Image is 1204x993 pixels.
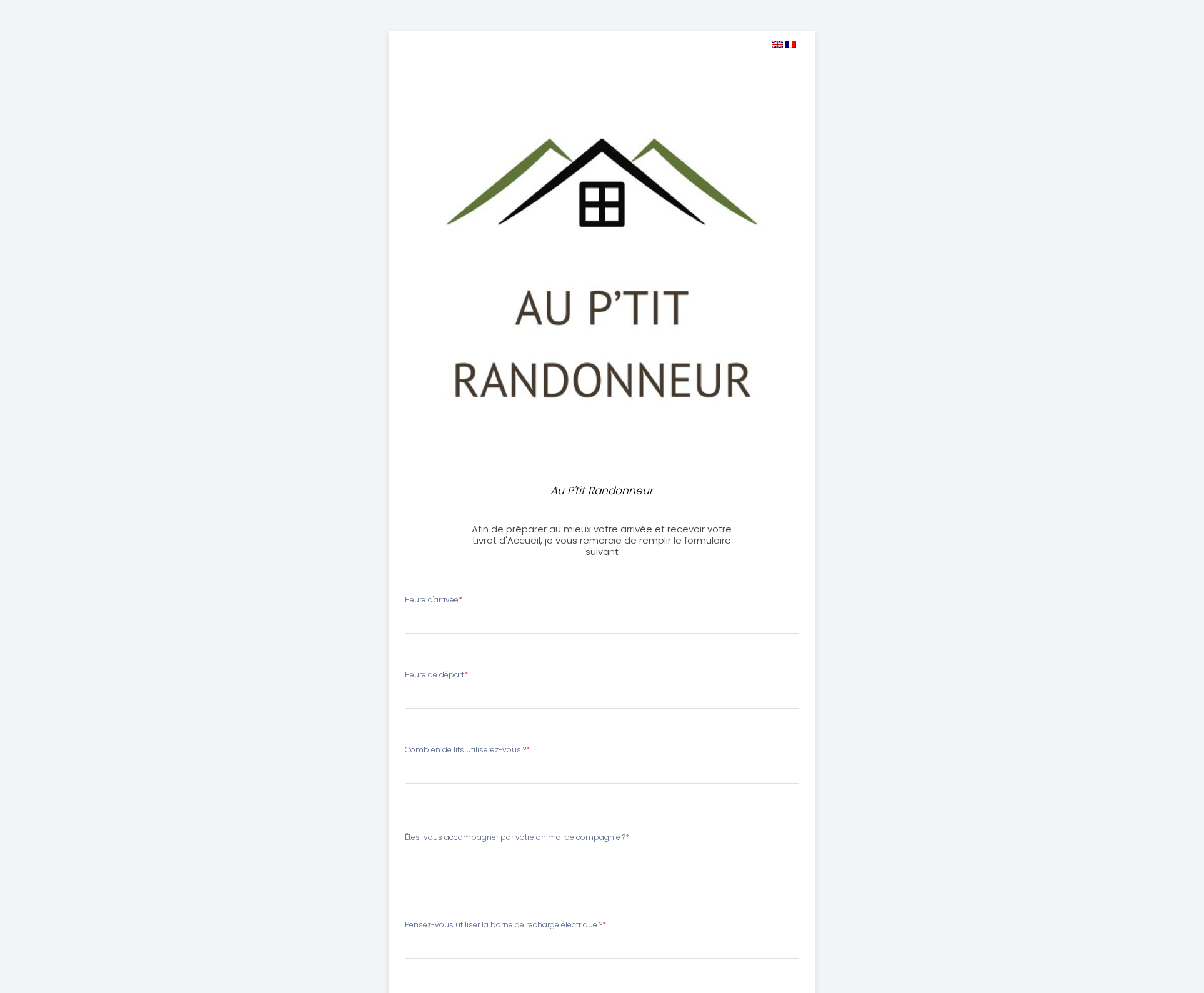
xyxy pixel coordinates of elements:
[405,832,629,844] label: Êtes-vous accompagner par votre animal de compagnie ?
[405,744,530,756] label: Combien de lits utiliserez-vous ?
[405,919,606,931] label: Pensez-vous utiliser la borne de recharge électrique ?
[405,669,468,681] label: Heure de départ
[405,594,462,606] label: Heure d'arrivée
[772,41,783,48] img: en.png
[785,41,796,48] img: fr.png
[469,482,736,499] p: Au P'tit Randonneur
[463,524,741,557] h3: Afin de préparer au mieux votre arrivée et recevoir votre Livret d'Accueil, je vous remercie de r...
